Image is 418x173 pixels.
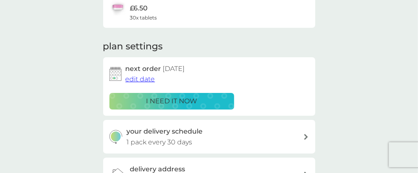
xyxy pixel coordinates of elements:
[126,137,192,148] p: 1 pack every 30 days
[126,126,203,137] h3: your delivery schedule
[126,75,155,83] span: edit date
[103,40,163,53] h2: plan settings
[126,74,155,85] button: edit date
[130,3,148,14] p: £6.50
[109,93,234,110] button: i need it now
[103,120,315,154] button: your delivery schedule1 pack every 30 days
[146,96,197,107] p: i need it now
[130,14,157,22] span: 30x tablets
[163,65,185,73] span: [DATE]
[126,63,185,74] h2: next order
